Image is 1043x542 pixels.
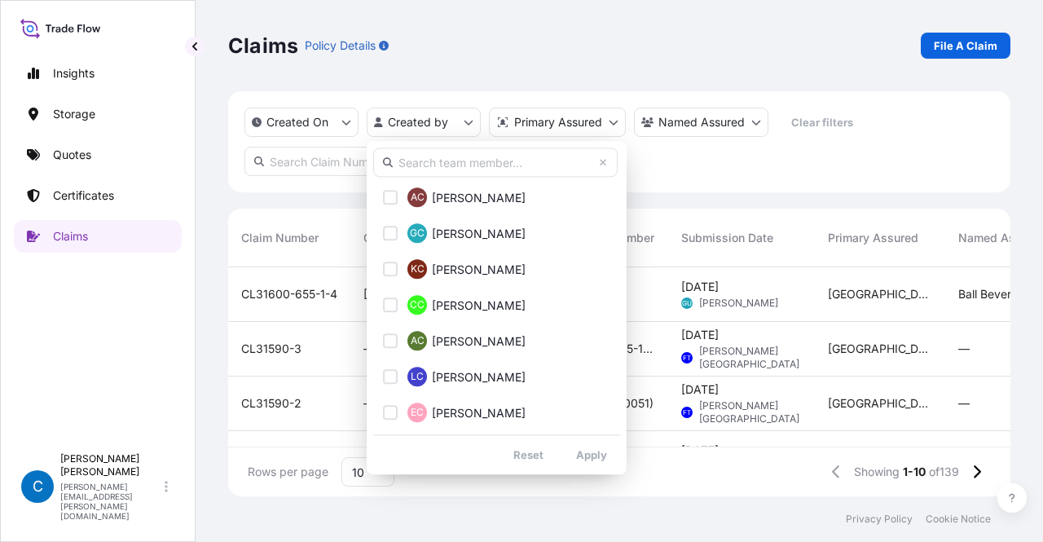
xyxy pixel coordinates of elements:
[373,148,618,177] input: Search team member...
[513,447,544,463] p: Reset
[373,324,620,357] button: AC[PERSON_NAME]
[411,368,424,385] span: LC
[432,333,526,350] span: [PERSON_NAME]
[411,404,424,421] span: EC
[432,262,526,278] span: [PERSON_NAME]
[373,217,620,249] button: GC[PERSON_NAME]
[410,297,425,313] span: CC
[411,261,425,277] span: KC
[373,360,620,393] button: LC[PERSON_NAME]
[373,396,620,429] button: EC[PERSON_NAME]
[563,442,620,468] button: Apply
[373,181,620,214] button: AC[PERSON_NAME]
[576,447,607,463] p: Apply
[432,226,526,242] span: [PERSON_NAME]
[373,289,620,321] button: CC[PERSON_NAME]
[500,442,557,468] button: Reset
[432,405,526,421] span: [PERSON_NAME]
[432,190,526,206] span: [PERSON_NAME]
[432,297,526,314] span: [PERSON_NAME]
[373,253,620,285] button: KC[PERSON_NAME]
[432,369,526,386] span: [PERSON_NAME]
[367,141,627,474] div: createdBy Filter options
[373,183,620,428] div: Select Option
[411,189,425,205] span: AC
[411,333,425,349] span: AC
[410,225,425,241] span: GC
